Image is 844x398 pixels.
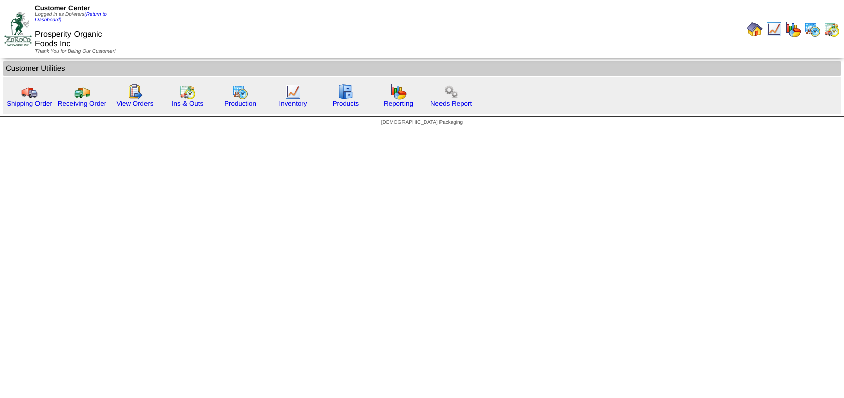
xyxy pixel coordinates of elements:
img: cabinet.gif [338,84,354,100]
img: line_graph.gif [766,21,782,37]
a: (Return to Dashboard) [35,12,107,23]
a: Needs Report [430,100,472,107]
img: truck2.gif [74,84,90,100]
a: Inventory [279,100,307,107]
img: calendarprod.gif [232,84,248,100]
a: Ins & Outs [172,100,203,107]
a: Reporting [384,100,413,107]
img: calendarinout.gif [824,21,840,37]
td: Customer Utilities [3,61,841,76]
img: graph.gif [785,21,801,37]
img: calendarprod.gif [804,21,821,37]
span: Logged in as Dpieters [35,12,107,23]
img: workflow.png [443,84,459,100]
img: home.gif [747,21,763,37]
img: line_graph.gif [285,84,301,100]
a: Shipping Order [7,100,52,107]
span: Prosperity Organic Foods Inc [35,30,102,48]
img: calendarinout.gif [179,84,196,100]
a: Production [224,100,256,107]
img: ZoRoCo_Logo(Green%26Foil)%20jpg.webp [4,12,32,46]
a: View Orders [116,100,153,107]
a: Products [333,100,359,107]
span: Thank You for Being Our Customer! [35,49,116,54]
img: truck.gif [21,84,38,100]
a: Receiving Order [58,100,106,107]
span: Customer Center [35,4,90,12]
img: workorder.gif [127,84,143,100]
img: graph.gif [390,84,407,100]
span: [DEMOGRAPHIC_DATA] Packaging [381,120,463,125]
